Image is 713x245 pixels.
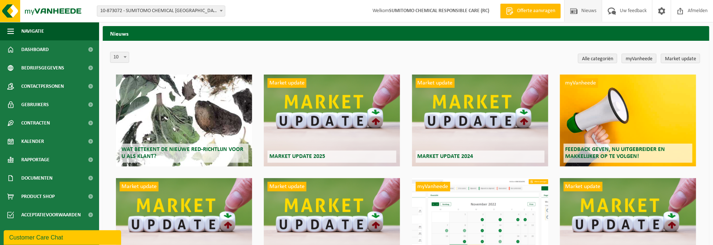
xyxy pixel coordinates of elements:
a: Alle categoriën [578,54,617,63]
a: Market update Market update 2024 [412,75,548,166]
span: Contactpersonen [21,77,64,96]
span: 10 [110,52,129,63]
span: Bedrijfsgegevens [21,59,64,77]
span: Market update [564,182,603,191]
span: myVanheede [564,78,598,88]
span: Dashboard [21,40,49,59]
strong: SUMITOMO CHEMICAL RESPONSIBLE CARE (RC) [389,8,489,14]
span: Contracten [21,114,50,132]
span: Offerte aanvragen [515,7,557,15]
a: Offerte aanvragen [500,4,561,18]
span: 10-873072 - SUMITOMO CHEMICAL EUROPE - MACHELEN [97,6,225,16]
span: Market update 2025 [269,154,325,159]
span: Market update [268,182,306,191]
a: Market update [661,54,700,63]
span: Documenten [21,169,52,187]
span: Market update [268,78,306,88]
span: 10-873072 - SUMITOMO CHEMICAL EUROPE - MACHELEN [97,6,225,17]
span: 10 [110,52,129,62]
a: myVanheede Feedback geven, nu uitgebreider en makkelijker op te volgen! [560,75,696,166]
a: Wat betekent de nieuwe RED-richtlijn voor u als klant? [116,75,252,166]
span: Acceptatievoorwaarden [21,206,81,224]
span: myVanheede [416,182,450,191]
h2: Nieuws [103,26,709,40]
span: Product Shop [21,187,55,206]
span: Wat betekent de nieuwe RED-richtlijn voor u als klant? [121,147,243,159]
iframe: chat widget [4,229,123,245]
span: Market update [416,78,455,88]
span: Navigatie [21,22,44,40]
span: Feedback geven, nu uitgebreider en makkelijker op te volgen! [565,147,665,159]
a: Market update Market update 2025 [264,75,400,166]
a: myVanheede [622,54,656,63]
span: Gebruikers [21,96,49,114]
span: Market update [120,182,159,191]
span: Rapportage [21,151,50,169]
span: Market update 2024 [418,154,473,159]
span: Kalender [21,132,44,151]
